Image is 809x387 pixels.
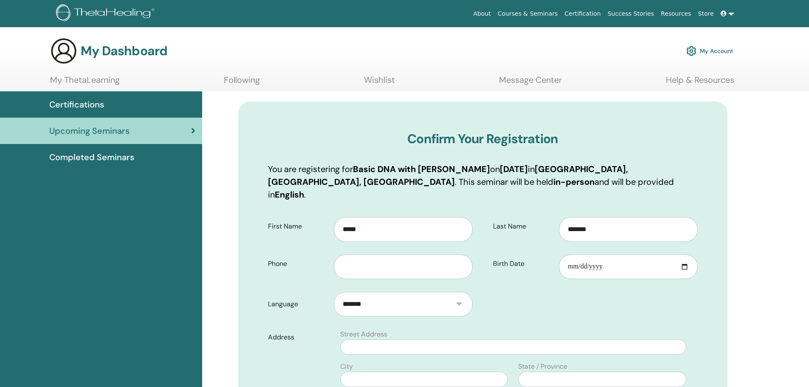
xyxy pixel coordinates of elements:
label: Language [262,296,334,312]
span: Certifications [49,98,104,111]
span: Upcoming Seminars [49,124,130,137]
p: You are registering for on in . This seminar will be held and will be provided in . [268,163,698,201]
a: Following [224,75,260,91]
a: Resources [657,6,695,22]
a: About [470,6,494,22]
label: Birth Date [487,256,559,272]
a: Certification [561,6,604,22]
b: English [275,189,304,200]
a: Message Center [499,75,562,91]
a: Help & Resources [666,75,734,91]
b: [DATE] [500,164,528,175]
a: Store [695,6,717,22]
img: generic-user-icon.jpg [50,37,77,65]
label: Last Name [487,218,559,234]
a: Success Stories [604,6,657,22]
a: Courses & Seminars [494,6,561,22]
span: Completed Seminars [49,151,134,164]
a: My Account [686,42,733,60]
h3: Confirm Your Registration [268,131,698,147]
label: First Name [262,218,334,234]
label: Address [262,329,335,345]
b: in-person [553,176,595,187]
label: Phone [262,256,334,272]
a: Wishlist [364,75,395,91]
h3: My Dashboard [81,43,167,59]
img: cog.svg [686,44,696,58]
a: My ThetaLearning [50,75,120,91]
label: State / Province [518,362,567,372]
img: logo.png [56,4,158,23]
label: Street Address [340,329,387,339]
label: City [340,362,353,372]
b: Basic DNA with [PERSON_NAME] [353,164,490,175]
